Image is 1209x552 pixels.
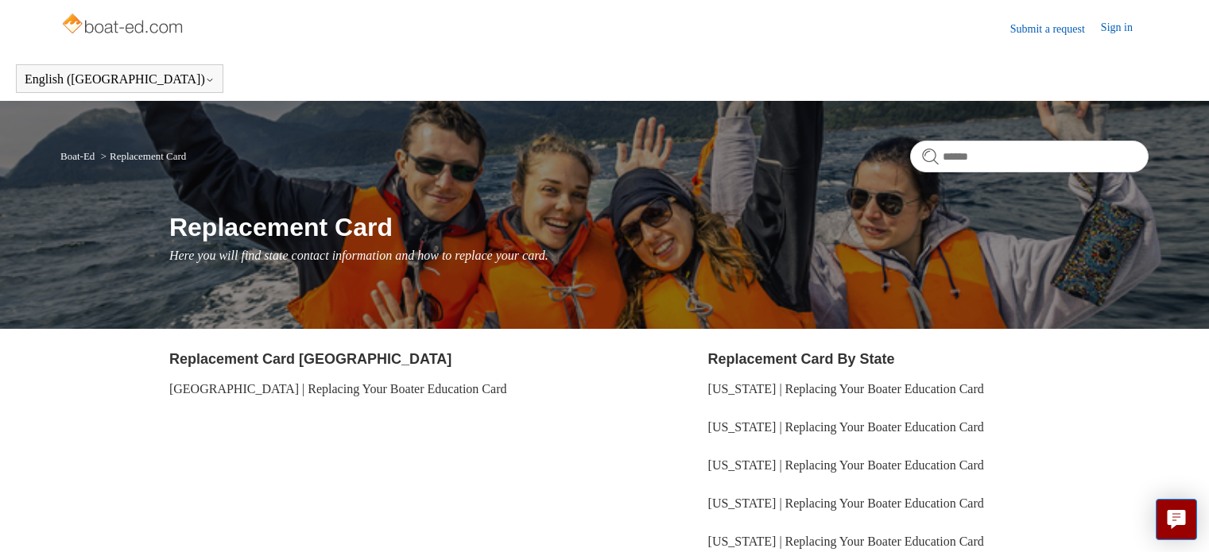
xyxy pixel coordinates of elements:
[169,208,1149,246] h1: Replacement Card
[1010,21,1101,37] a: Submit a request
[98,150,187,162] li: Replacement Card
[708,496,984,510] a: [US_STATE] | Replacing Your Boater Education Card
[1101,19,1149,38] a: Sign in
[60,150,95,162] a: Boat-Ed
[169,351,451,367] a: Replacement Card [GEOGRAPHIC_DATA]
[910,141,1149,172] input: Search
[169,382,507,396] a: [GEOGRAPHIC_DATA] | Replacing Your Boater Education Card
[708,458,984,472] a: [US_STATE] | Replacing Your Boater Education Card
[1156,499,1197,540] button: Live chat
[708,351,895,367] a: Replacement Card By State
[60,150,98,162] li: Boat-Ed
[708,535,984,548] a: [US_STATE] | Replacing Your Boater Education Card
[25,72,215,87] button: English ([GEOGRAPHIC_DATA])
[169,246,1149,265] p: Here you will find state contact information and how to replace your card.
[60,10,187,41] img: Boat-Ed Help Center home page
[708,420,984,434] a: [US_STATE] | Replacing Your Boater Education Card
[708,382,984,396] a: [US_STATE] | Replacing Your Boater Education Card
